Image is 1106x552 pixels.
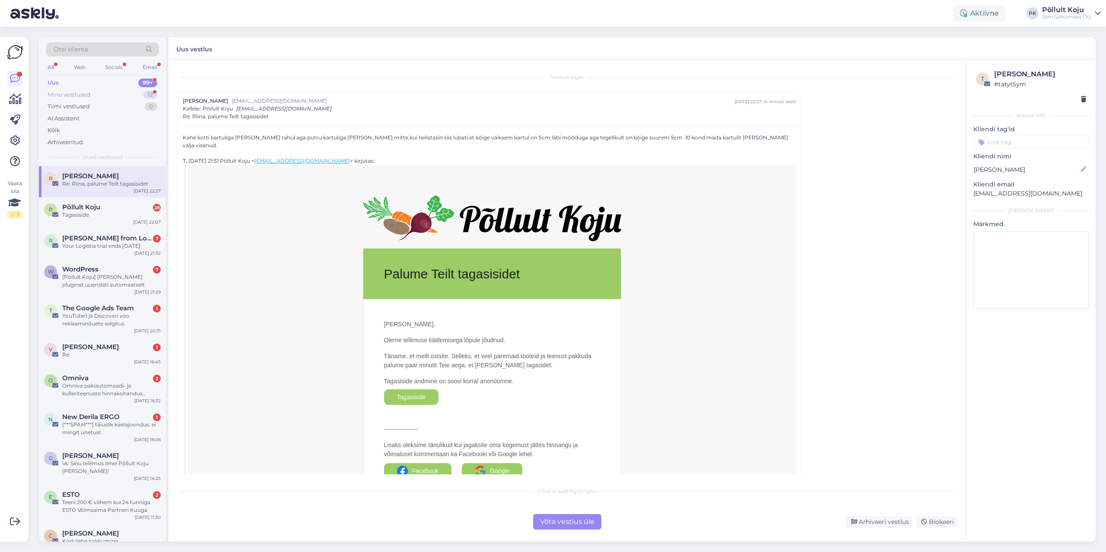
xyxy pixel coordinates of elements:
[48,114,79,123] div: AI Assistent
[134,289,161,295] div: [DATE] 21:29
[62,537,161,545] div: Kodulehe pakkumine
[254,158,350,164] a: [EMAIL_ADDRESS][DOMAIN_NAME]
[62,421,161,436] div: [***SPAM***] täiuslik kaelajoondus, ei mingit unetust
[533,514,601,530] div: Võta vestlus üle
[153,491,161,499] div: 2
[133,188,161,194] div: [DATE] 22:27
[384,377,600,386] p: Tagasiside andmine on soovi korral anonüümne.
[62,172,119,180] span: Riina Meigas
[994,69,1086,79] div: [PERSON_NAME]
[1042,6,1101,20] a: Põllult KojuSiim Siitsamast OÜ
[1042,6,1091,13] div: Põllult Koju
[62,242,161,250] div: Your Logistia trial ends [DATE]
[62,273,161,289] div: [Põllult Koju] [PERSON_NAME] pluginat uuendati automaatselt
[62,211,161,219] div: Tagasiside
[7,44,23,60] img: Askly Logo
[48,79,59,87] div: Uus
[916,516,957,528] div: Blokeeri
[48,102,90,111] div: Tiimi vestlused
[973,112,1089,120] div: Kliendi info
[973,207,1089,214] div: [PERSON_NAME]
[48,91,90,99] div: Minu vestlused
[145,102,157,111] div: 0
[134,397,161,404] div: [DATE] 16:32
[135,514,161,520] div: [DATE] 11:30
[134,328,161,334] div: [DATE] 20:31
[54,45,88,54] span: Otsi kliente
[49,533,53,539] span: C
[153,375,161,382] div: 2
[153,266,161,274] div: 7
[134,250,161,256] div: [DATE] 21:32
[153,413,161,421] div: 1
[953,6,1006,21] div: Aktiivne
[49,455,53,461] span: G
[981,76,984,82] span: t
[734,98,762,105] div: [DATE] 22:27
[62,413,120,421] span: New Derila ERGO
[62,491,80,498] span: ESTO
[62,203,100,211] span: Põllult Koju
[62,498,161,514] div: Teeni 200 € vähem kui 24 tunniga ESTO Võimsaima Partneri Kuuga
[384,463,451,479] a: Facebook
[183,134,796,149] div: Kahe kotti kartuliga [PERSON_NAME] rahul aga putru kartuliga [PERSON_NAME] mitte,kui helistasin s...
[973,189,1089,198] p: [EMAIL_ADDRESS][DOMAIN_NAME]
[1027,7,1039,19] div: PK
[138,79,157,87] div: 99+
[48,416,53,423] span: N
[153,344,161,351] div: 1
[973,220,1089,229] p: Märkmed
[134,436,161,443] div: [DATE] 16:06
[183,113,269,120] span: Re: Riina, palume Teilt tagasisidet
[62,452,119,460] span: Gunnar Vigla
[974,165,1079,174] input: Lisa nimi
[994,79,1086,89] div: # tatyt5ym
[49,346,52,353] span: V
[62,312,161,328] div: YouTube'i ja Discoveri voo reklaaminõuete selgitus
[134,359,161,365] div: [DATE] 16:45
[384,320,600,329] p: [PERSON_NAME],
[973,180,1089,189] p: Kliendi email
[49,206,53,213] span: P
[384,264,600,284] h1: Palume Teilt tagasisidet
[177,73,957,81] div: Vestlus algas
[49,237,53,244] span: R
[973,136,1089,148] input: Lisa tag
[397,466,408,476] img: Review_Facebook.png
[236,105,332,112] span: [EMAIL_ADDRESS][DOMAIN_NAME]
[62,530,119,537] span: Cathryn Väljur
[475,466,486,476] img: Review_Google.png
[62,374,89,382] span: Omniva
[153,305,161,312] div: 1
[973,152,1089,161] p: Kliendi nimi
[7,180,22,218] div: Vaata siia
[384,336,600,345] p: Oleme tellimuse käitlemisega lõpule jõudnud.
[62,460,161,475] div: Vs: Sinu tellimus lehel Põllult Koju [PERSON_NAME]!
[133,219,161,225] div: [DATE] 22:07
[973,125,1089,134] p: Kliendi tag'id
[153,204,161,211] div: 28
[462,463,522,479] a: Google
[183,105,201,112] span: Kellele :
[846,516,912,528] div: Arhiveeri vestlus
[384,425,600,434] p: -----------------
[62,265,99,273] span: WordPress
[62,343,119,351] span: Vallo Põldaru
[103,62,124,73] div: Socials
[46,62,56,73] div: All
[62,180,161,188] div: Re: Riina, palume Teilt tagasisidet
[48,268,54,275] span: W
[384,352,600,370] p: Täname, et meilt ostsite. Selleks, et veel paremaid tooteid ja teenust pakkuda palume paar minuti...
[62,304,134,312] span: The Google Ads Team
[763,98,796,105] div: ( 4 minuti eest )
[62,234,152,242] span: Roxana from Logistia Route Planner
[83,153,123,161] span: Uued vestlused
[7,211,22,218] div: 2 / 3
[48,126,60,135] div: Kõik
[384,389,439,405] a: Tagasiside
[72,62,87,73] div: Web
[141,62,159,73] div: Email
[176,42,212,54] label: Uus vestlus
[1042,13,1091,20] div: Siim Siitsamast OÜ
[177,487,957,495] div: Chat is waiting for you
